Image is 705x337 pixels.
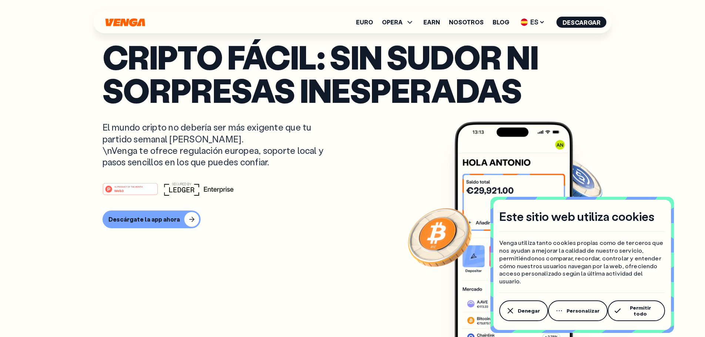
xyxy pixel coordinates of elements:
[521,18,528,26] img: flag-es
[356,19,373,25] a: Euro
[103,187,158,197] a: #1 PRODUCT OF THE MONTHWeb3
[493,19,509,25] a: Blog
[382,18,414,27] span: OPERA
[518,308,540,314] span: Denegar
[108,216,180,223] div: Descárgate la app ahora
[114,189,123,193] tspan: Web3
[103,210,603,228] a: Descárgate la app ahora
[449,19,484,25] a: Nosotros
[105,18,146,27] svg: Inicio
[548,300,608,321] button: Personalizar
[406,204,473,270] img: Bitcoin
[518,16,548,28] span: ES
[608,300,665,321] button: Permitir todo
[114,186,142,188] tspan: #1 PRODUCT OF THE MONTH
[103,210,201,228] button: Descárgate la app ahora
[103,121,336,168] p: El mundo cripto no debería ser más exigente que tu partido semanal [PERSON_NAME]. \nVenga te ofre...
[103,40,603,107] p: Cripto fácil: sin sudor ni sorpresas inesperadas
[499,300,548,321] button: Denegar
[557,17,607,28] button: Descargar
[567,308,600,314] span: Personalizar
[499,239,665,285] p: Venga utiliza tanto cookies propias como de terceros que nos ayudan a mejorar la calidad de nuest...
[382,19,403,25] span: OPERA
[551,154,604,207] img: USDC coin
[499,209,654,224] h4: Este sitio web utiliza cookies
[423,19,440,25] a: Earn
[624,305,657,317] span: Permitir todo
